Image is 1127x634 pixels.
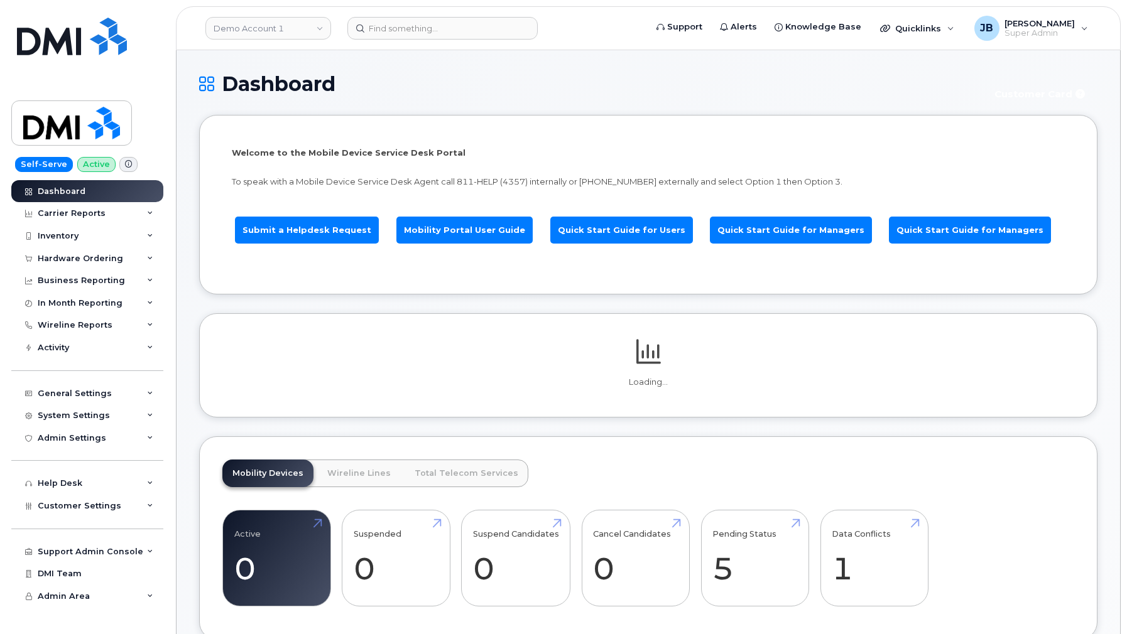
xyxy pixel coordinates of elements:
p: Welcome to the Mobile Device Service Desk Portal [232,147,1065,159]
a: Submit a Helpdesk Request [235,217,379,244]
a: Quick Start Guide for Managers [889,217,1051,244]
a: Suspend Candidates 0 [473,517,559,599]
a: Active 0 [234,517,319,599]
p: To speak with a Mobile Device Service Desk Agent call 811-HELP (4357) internally or [PHONE_NUMBER... [232,176,1065,188]
a: Data Conflicts 1 [832,517,917,599]
button: Customer Card [984,83,1097,105]
a: Pending Status 5 [712,517,797,599]
a: Quick Start Guide for Users [550,217,693,244]
h1: Dashboard [199,73,978,95]
a: Mobility Devices [222,459,313,487]
a: Cancel Candidates 0 [593,517,678,599]
a: Total Telecom Services [405,459,528,487]
a: Wireline Lines [317,459,401,487]
a: Quick Start Guide for Managers [710,217,872,244]
a: Mobility Portal User Guide [396,217,533,244]
a: Suspended 0 [354,517,438,599]
p: Loading... [222,377,1074,388]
